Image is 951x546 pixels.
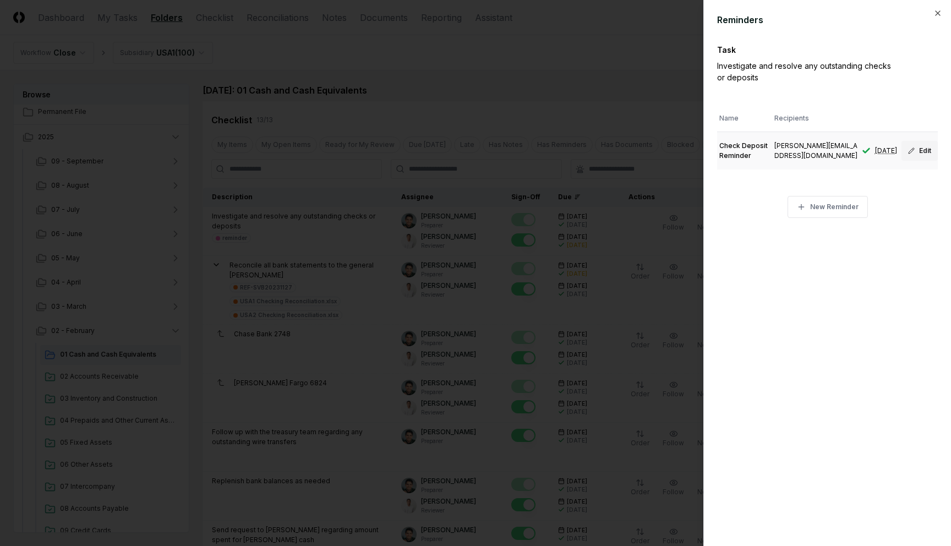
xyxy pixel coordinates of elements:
button: Edit [901,141,938,161]
div: [DATE] [875,146,897,156]
td: Check Deposit Reminder [717,132,772,170]
th: Name [717,105,772,132]
label: Task [717,45,736,54]
button: New Reminder [788,196,868,218]
h2: Reminders [717,13,938,26]
th: Recipients [772,105,860,132]
td: [PERSON_NAME][EMAIL_ADDRESS][DOMAIN_NAME] [772,132,860,170]
div: Investigate and resolve any outstanding checks or deposits [717,60,899,83]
